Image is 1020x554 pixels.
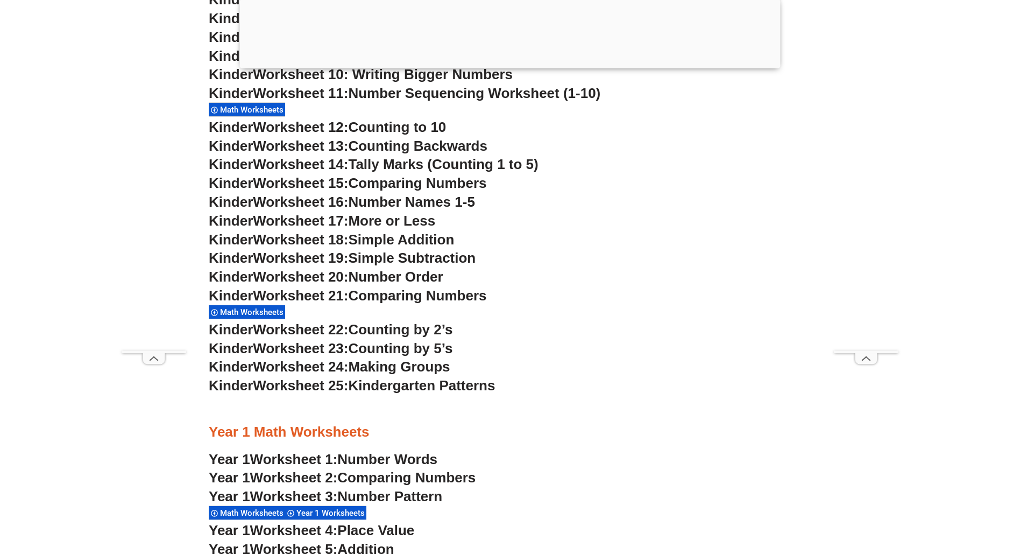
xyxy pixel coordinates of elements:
[337,451,437,467] span: Number Words
[209,48,483,64] a: KinderWorksheet 9: Comparing Numbers
[250,469,338,486] span: Worksheet 2:
[250,488,338,504] span: Worksheet 3:
[220,307,287,317] span: Math Worksheets
[253,194,348,210] span: Worksheet 16:
[209,194,253,210] span: Kinder
[348,269,443,285] span: Number Order
[348,194,474,210] span: Number Names 1-5
[253,119,348,135] span: Worksheet 12:
[348,340,452,356] span: Counting by 5’s
[348,175,486,191] span: Comparing Numbers
[209,423,811,441] h3: Year 1 Math Worksheets
[348,119,446,135] span: Counting to 10
[209,232,253,248] span: Kinder
[253,287,348,304] span: Worksheet 21:
[209,469,476,486] a: Year 1Worksheet 2:Comparing Numbers
[209,321,253,338] span: Kinder
[253,359,348,375] span: Worksheet 24:
[209,359,253,375] span: Kinder
[253,138,348,154] span: Worksheet 13:
[253,175,348,191] span: Worksheet 15:
[209,506,285,520] div: Math Worksheets
[348,321,452,338] span: Counting by 2’s
[209,10,436,26] a: KinderWorksheet 7:Friends of Ten
[220,508,287,518] span: Math Worksheets
[285,506,366,520] div: Year 1 Worksheets
[209,287,253,304] span: Kinder
[209,119,253,135] span: Kinder
[209,10,253,26] span: Kinder
[209,29,486,45] a: KinderWorksheet 8: Subtracting Numbers
[253,269,348,285] span: Worksheet 20:
[209,377,253,394] span: Kinder
[250,522,338,538] span: Worksheet 4:
[253,66,513,82] span: Worksheet 10: Writing Bigger Numbers
[209,48,253,64] span: Kinder
[209,340,253,356] span: Kinder
[209,102,285,117] div: Math Worksheets
[209,269,253,285] span: Kinder
[348,156,538,172] span: Tally Marks (Counting 1 to 5)
[253,377,348,394] span: Worksheet 25:
[209,305,285,319] div: Math Worksheets
[337,469,476,486] span: Comparing Numbers
[209,29,253,45] span: Kinder
[209,522,414,538] a: Year 1Worksheet 4:Place Value
[209,451,437,467] a: Year 1Worksheet 1:Number Words
[337,488,442,504] span: Number Pattern
[209,138,253,154] span: Kinder
[348,213,435,229] span: More or Less
[348,287,486,304] span: Comparing Numbers
[348,138,487,154] span: Counting Backwards
[253,340,348,356] span: Worksheet 23:
[253,213,348,229] span: Worksheet 17:
[253,156,348,172] span: Worksheet 14:
[834,27,898,350] iframe: Advertisement
[253,321,348,338] span: Worksheet 22:
[209,85,253,101] span: Kinder
[348,359,450,375] span: Making Groups
[209,66,253,82] span: Kinder
[122,27,186,350] iframe: Advertisement
[348,232,454,248] span: Simple Addition
[296,508,368,518] span: Year 1 Worksheets
[253,85,348,101] span: Worksheet 11:
[253,232,348,248] span: Worksheet 18:
[348,377,495,394] span: Kindergarten Patterns
[337,522,414,538] span: Place Value
[209,66,513,82] a: KinderWorksheet 10: Writing Bigger Numbers
[209,488,442,504] a: Year 1Worksheet 3:Number Pattern
[209,250,253,266] span: Kinder
[253,250,348,266] span: Worksheet 19:
[209,156,253,172] span: Kinder
[209,175,253,191] span: Kinder
[348,250,476,266] span: Simple Subtraction
[209,213,253,229] span: Kinder
[250,451,338,467] span: Worksheet 1:
[835,432,1020,554] iframe: Chat Widget
[348,85,600,101] span: Number Sequencing Worksheet (1-10)
[220,105,287,115] span: Math Worksheets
